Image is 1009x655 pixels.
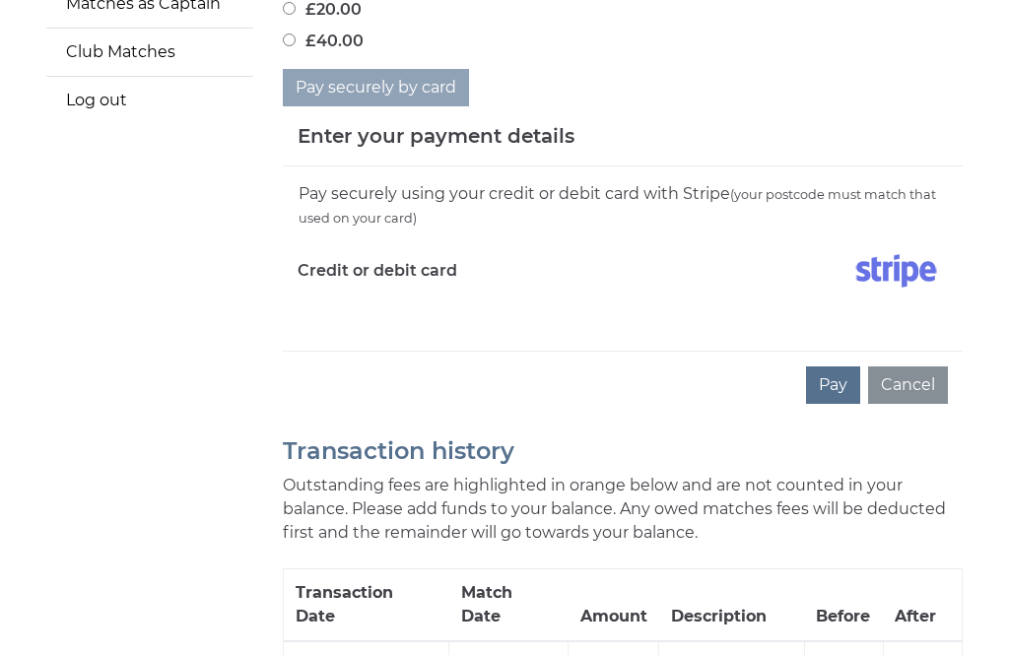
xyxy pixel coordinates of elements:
[883,569,962,642] th: After
[868,366,948,404] button: Cancel
[283,33,296,46] input: £40.00
[283,438,963,464] h2: Transaction history
[449,569,569,642] th: Match Date
[298,181,948,230] div: Pay securely using your credit or debit card with Stripe
[283,474,963,545] p: Outstanding fees are highlighted in orange below and are not counted in your balance. Please add ...
[298,121,574,151] h5: Enter your payment details
[283,30,364,53] label: £40.00
[804,569,883,642] th: Before
[284,569,449,642] th: Transaction Date
[283,69,469,106] button: Pay securely by card
[46,29,253,76] a: Club Matches
[283,2,296,15] input: £20.00
[659,569,805,642] th: Description
[806,366,860,404] button: Pay
[46,77,253,124] a: Log out
[569,569,659,642] th: Amount
[298,246,457,295] label: Credit or debit card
